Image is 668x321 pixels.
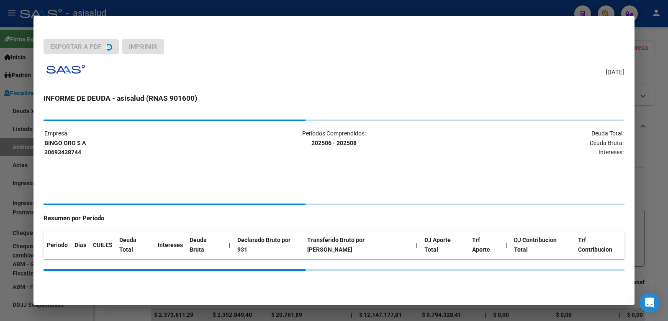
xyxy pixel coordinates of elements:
th: Deuda Bruta [186,231,226,259]
p: Deuda Total: Deuda Bruta: Intereses: [431,129,624,157]
th: Trf Contribucion [575,231,624,259]
h3: INFORME DE DEUDA - asisalud (RNAS 901600) [44,93,624,104]
th: Dias [71,231,90,259]
th: | [502,231,511,259]
th: Trf Aporte [469,231,502,259]
th: | [226,231,234,259]
th: Periodo [44,231,71,259]
p: Periodos Comprendidos: [238,129,430,148]
span: Exportar a PDF [50,43,101,51]
strong: BINGO ORO S A 30693438744 [44,140,86,156]
th: Deuda Total [116,231,154,259]
div: Open Intercom Messenger [640,293,660,313]
th: | [413,231,421,259]
button: Exportar a PDF [44,39,119,54]
th: Declarado Bruto por 931 [234,231,304,259]
strong: 202506 - 202508 [311,140,357,146]
p: Empresa: [44,129,237,157]
th: DJ Aporte Total [421,231,468,259]
span: Imprimir [129,43,157,51]
h4: Resumen por Período [44,214,624,223]
th: Transferido Bruto por [PERSON_NAME] [304,231,413,259]
th: Intereses [154,231,186,259]
th: CUILES [90,231,116,259]
button: Imprimir [122,39,164,54]
span: [DATE] [606,68,624,77]
th: DJ Contribucion Total [511,231,574,259]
